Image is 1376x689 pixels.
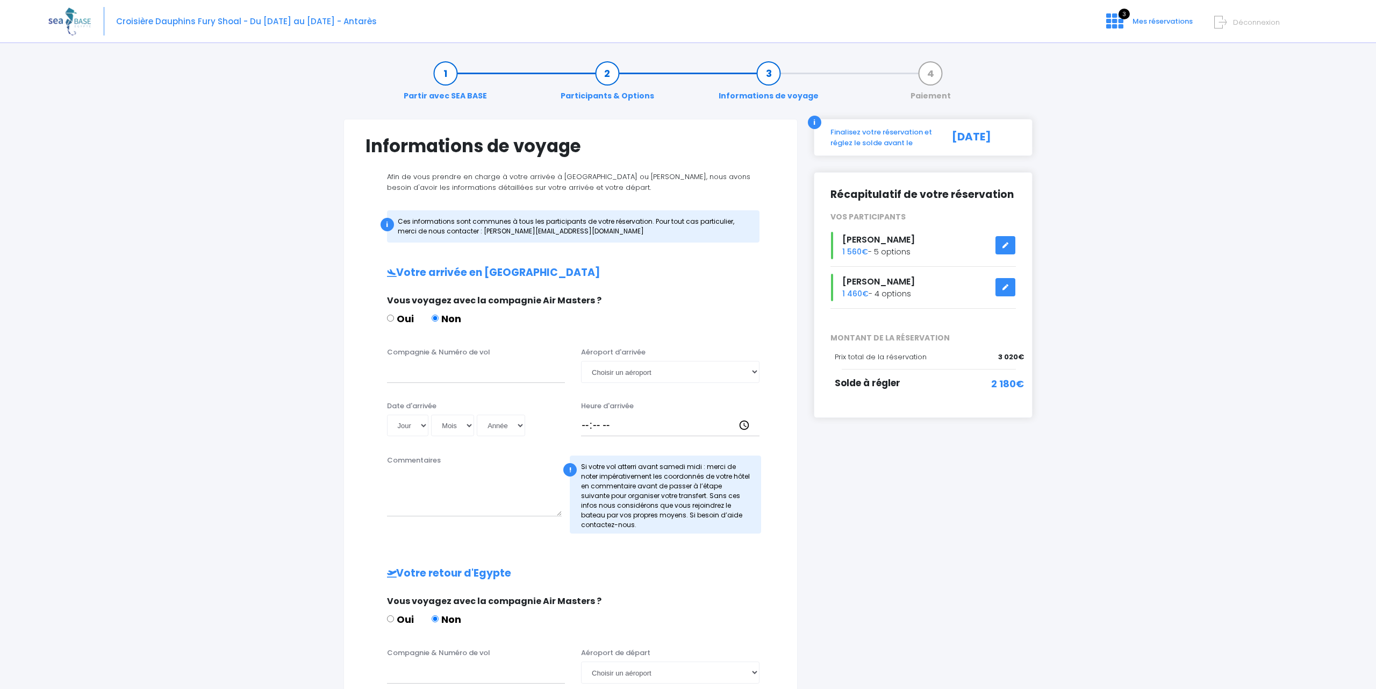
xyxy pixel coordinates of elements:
[822,127,940,148] div: Finalisez votre réservation et réglez le solde avant le
[842,275,915,288] span: [PERSON_NAME]
[808,116,821,129] div: i
[387,648,490,658] label: Compagnie & Numéro de vol
[842,288,869,299] span: 1 460€
[432,311,461,326] label: Non
[365,567,776,580] h2: Votre retour d'Egypte
[581,648,650,658] label: Aéroport de départ
[387,401,436,411] label: Date d'arrivée
[387,612,414,627] label: Oui
[830,189,1016,201] h2: Récapitulatif de votre réservation
[1119,9,1130,19] span: 3
[432,612,461,627] label: Non
[842,233,915,246] span: [PERSON_NAME]
[555,68,660,102] a: Participants & Options
[365,136,776,157] h1: Informations de voyage
[365,267,776,279] h2: Votre arrivée en [GEOGRAPHIC_DATA]
[387,347,490,358] label: Compagnie & Numéro de vol
[581,347,646,358] label: Aéroport d'arrivée
[835,352,927,362] span: Prix total de la réservation
[387,455,441,466] label: Commentaires
[432,315,439,322] input: Non
[1133,16,1193,26] span: Mes réservations
[432,615,439,622] input: Non
[822,232,1024,259] div: - 5 options
[1233,17,1280,27] span: Déconnexion
[991,377,1024,391] span: 2 180€
[387,294,601,307] span: Vous voyagez avec la compagnie Air Masters ?
[822,211,1024,223] div: VOS PARTICIPANTS
[1098,20,1199,30] a: 3 Mes réservations
[570,456,761,534] div: Si votre vol atterri avant samedi midi : merci de noter impérativement les coordonnés de votre hô...
[998,352,1024,363] span: 3 020€
[387,315,394,322] input: Oui
[842,246,868,257] span: 1 560€
[713,68,824,102] a: Informations de voyage
[822,332,1024,344] span: MONTANT DE LA RÉSERVATION
[822,274,1024,301] div: - 4 options
[905,68,956,102] a: Paiement
[398,68,492,102] a: Partir avec SEA BASE
[387,595,601,607] span: Vous voyagez avec la compagnie Air Masters ?
[381,218,394,231] div: i
[387,615,394,622] input: Oui
[365,172,776,193] p: Afin de vous prendre en charge à votre arrivée à [GEOGRAPHIC_DATA] ou [PERSON_NAME], nous avons b...
[387,311,414,326] label: Oui
[940,127,1024,148] div: [DATE]
[835,377,900,389] span: Solde à régler
[387,210,759,243] div: Ces informations sont communes à tous les participants de votre réservation. Pour tout cas partic...
[581,401,634,411] label: Heure d'arrivée
[563,463,577,477] div: !
[116,16,377,27] span: Croisière Dauphins Fury Shoal - Du [DATE] au [DATE] - Antarès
